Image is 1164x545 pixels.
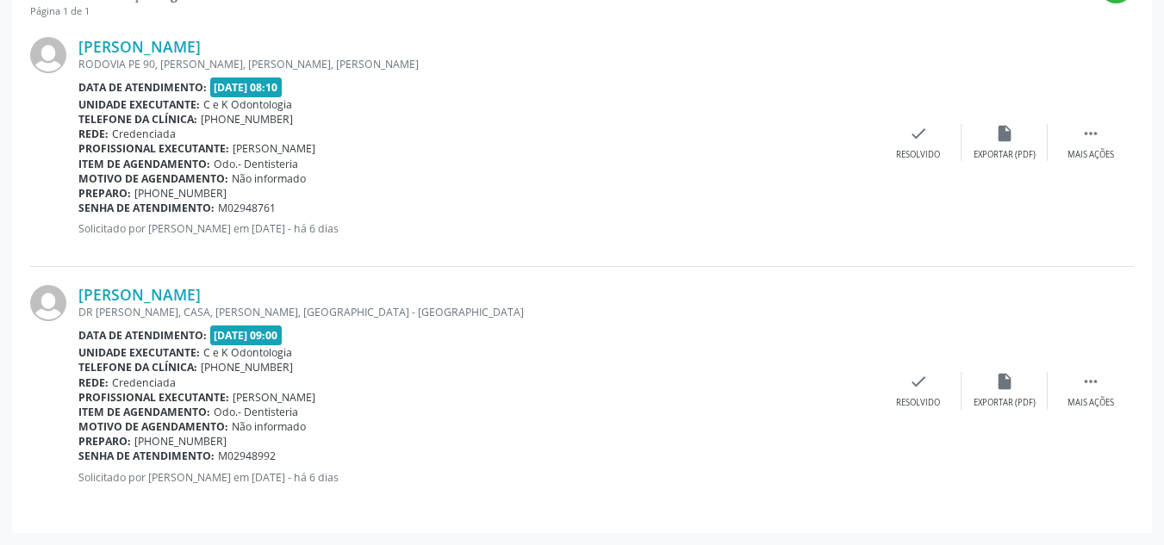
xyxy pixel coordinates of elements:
i:  [1081,124,1100,143]
i: insert_drive_file [995,372,1014,391]
div: Mais ações [1068,397,1114,409]
div: Resolvido [896,397,940,409]
span: C e K Odontologia [203,97,292,112]
b: Unidade executante: [78,97,200,112]
i: check [909,372,928,391]
div: Exportar (PDF) [974,397,1036,409]
a: [PERSON_NAME] [78,285,201,304]
div: Exportar (PDF) [974,149,1036,161]
b: Preparo: [78,434,131,449]
b: Motivo de agendamento: [78,171,228,186]
b: Profissional executante: [78,141,229,156]
b: Data de atendimento: [78,328,207,343]
p: Solicitado por [PERSON_NAME] em [DATE] - há 6 dias [78,221,875,236]
div: RODOVIA PE 90, [PERSON_NAME], [PERSON_NAME], [PERSON_NAME] [78,57,875,71]
span: Credenciada [112,375,176,390]
b: Telefone da clínica: [78,112,197,127]
span: M02948992 [218,449,276,463]
b: Item de agendamento: [78,405,210,419]
b: Rede: [78,375,109,390]
span: [PERSON_NAME] [233,141,315,156]
div: Página 1 de 1 [30,4,227,19]
i: check [909,124,928,143]
span: [DATE] 08:10 [210,77,283,97]
img: img [30,37,66,73]
img: img [30,285,66,321]
b: Profissional executante: [78,390,229,405]
b: Telefone da clínica: [78,360,197,375]
span: Não informado [232,419,306,434]
span: Odo.- Dentisteria [214,405,298,419]
span: [PHONE_NUMBER] [201,112,293,127]
span: [PERSON_NAME] [233,390,315,405]
span: [PHONE_NUMBER] [201,360,293,375]
p: Solicitado por [PERSON_NAME] em [DATE] - há 6 dias [78,470,875,485]
div: Resolvido [896,149,940,161]
span: Odo.- Dentisteria [214,157,298,171]
b: Item de agendamento: [78,157,210,171]
b: Rede: [78,127,109,141]
b: Motivo de agendamento: [78,419,228,434]
span: C e K Odontologia [203,345,292,360]
span: [DATE] 09:00 [210,325,283,345]
div: DR [PERSON_NAME], CASA, [PERSON_NAME], [GEOGRAPHIC_DATA] - [GEOGRAPHIC_DATA] [78,305,875,319]
b: Preparo: [78,186,131,201]
i:  [1081,372,1100,391]
b: Unidade executante: [78,345,200,360]
b: Data de atendimento: [78,80,207,95]
b: Senha de atendimento: [78,449,215,463]
b: Senha de atendimento: [78,201,215,215]
span: Não informado [232,171,306,186]
span: M02948761 [218,201,276,215]
i: insert_drive_file [995,124,1014,143]
div: Mais ações [1068,149,1114,161]
span: [PHONE_NUMBER] [134,186,227,201]
span: [PHONE_NUMBER] [134,434,227,449]
a: [PERSON_NAME] [78,37,201,56]
span: Credenciada [112,127,176,141]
